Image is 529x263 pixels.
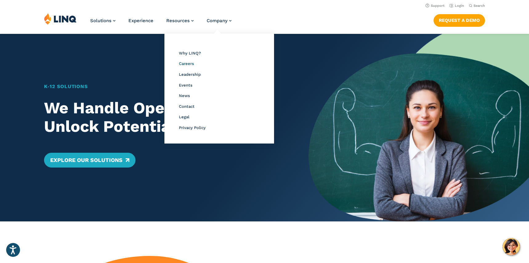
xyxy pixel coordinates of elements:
[166,18,190,23] span: Resources
[179,51,201,55] a: Why LINQ?
[44,83,287,90] h1: K‑12 Solutions
[426,4,445,8] a: Support
[44,99,287,136] h2: We Handle Operations. You Unlock Potential.
[44,153,135,168] a: Explore Our Solutions
[179,61,194,66] a: Careers
[128,18,153,23] a: Experience
[179,125,206,130] a: Privacy Policy
[469,3,485,8] button: Open Search Bar
[207,18,228,23] span: Company
[179,115,189,119] a: Legal
[179,72,201,77] a: Leadership
[503,238,520,255] button: Hello, have a question? Let’s chat.
[434,14,485,26] a: Request a Demo
[179,104,195,109] a: Contact
[179,83,192,87] a: Events
[90,13,232,33] nav: Primary Navigation
[44,13,77,25] img: LINQ | K‑12 Software
[434,13,485,26] nav: Button Navigation
[450,4,464,8] a: Login
[309,34,529,221] img: Home Banner
[166,18,194,23] a: Resources
[90,18,115,23] a: Solutions
[179,93,190,98] a: News
[207,18,232,23] a: Company
[90,18,111,23] span: Solutions
[474,4,485,8] span: Search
